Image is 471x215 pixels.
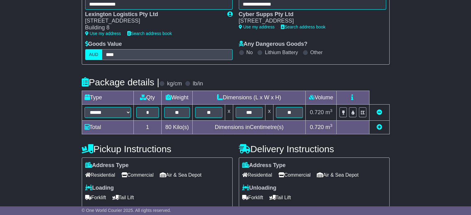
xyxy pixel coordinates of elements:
label: No [246,49,253,55]
a: Add new item [377,124,382,130]
h4: Delivery Instructions [239,144,390,154]
span: Tail Lift [112,193,134,202]
td: Total [82,120,133,134]
div: Lexington Logistics Pty Ltd [85,11,221,18]
span: Forklift [85,193,106,202]
td: Dimensions in Centimetre(s) [193,120,306,134]
td: Type [82,91,133,104]
span: Commercial [278,170,311,180]
a: Search address book [281,24,325,29]
td: Dimensions (L x W x H) [193,91,306,104]
span: 80 [165,124,172,130]
div: [STREET_ADDRESS] [239,18,380,24]
h4: Package details | [82,77,159,87]
span: Residential [242,170,272,180]
span: Air & Sea Depot [160,170,202,180]
a: Use my address [85,31,121,36]
span: m [325,109,333,115]
td: Kilo(s) [161,120,193,134]
td: Weight [161,91,193,104]
span: Air & Sea Depot [317,170,359,180]
td: x [225,104,233,120]
span: © One World Courier 2025. All rights reserved. [82,208,171,213]
label: Address Type [242,162,286,169]
span: 0.720 [310,124,324,130]
label: lb/in [193,80,203,87]
h4: Pickup Instructions [82,144,233,154]
td: x [265,104,273,120]
label: Loading [85,185,114,191]
span: 0.720 [310,109,324,115]
sup: 3 [330,108,333,113]
span: m [325,124,333,130]
label: Any Dangerous Goods? [239,41,307,48]
td: Volume [306,91,337,104]
td: 1 [133,120,161,134]
label: Lithium Battery [265,49,298,55]
a: Remove this item [377,109,382,115]
label: kg/cm [167,80,182,87]
a: Use my address [239,24,275,29]
label: AUD [85,49,102,60]
span: Forklift [242,193,263,202]
span: Commercial [121,170,154,180]
label: Unloading [242,185,277,191]
label: Goods Value [85,41,122,48]
div: Building 8 [85,24,221,31]
span: Tail Lift [269,193,291,202]
label: Other [310,49,323,55]
sup: 3 [330,123,333,128]
td: Qty [133,91,161,104]
label: Address Type [85,162,129,169]
div: Cyber Supps Pty Ltd [239,11,380,18]
a: Search address book [127,31,172,36]
span: Residential [85,170,115,180]
div: [STREET_ADDRESS] [85,18,221,24]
